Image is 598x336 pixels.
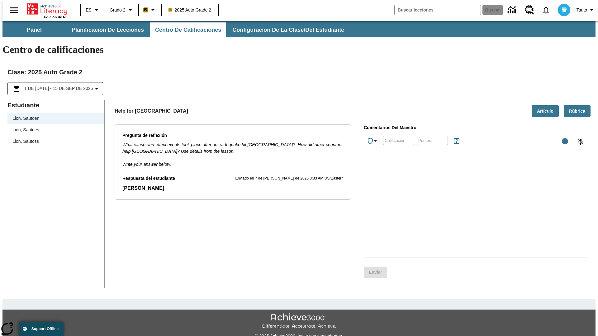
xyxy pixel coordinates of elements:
a: Centro de información [504,2,521,19]
button: Premio especial [364,135,382,147]
span: Grado 2 [110,7,126,13]
h1: Centro de calificaciones [2,44,596,55]
div: Lion, Sautoss [7,136,104,147]
span: Lion, Sautoen [12,115,99,122]
button: Grado: Grado 2, Elige un grado [107,4,136,16]
span: Lion, Sautoes [12,127,99,133]
button: Seleccione el intervalo de fechas opción del menú [10,85,100,92]
button: Perfil/Configuración [574,4,598,16]
button: Panel [3,22,65,37]
button: Planificación de lecciones [67,22,149,37]
span: Lion, Sautoss [12,138,99,145]
div: Subbarra de navegación [2,22,350,37]
button: Abrir el menú lateral [5,1,23,19]
span: 1 de [DATE] - 15 de sep de 2025 [24,85,93,92]
button: Lenguaje: ES, Selecciona un idioma [83,4,103,16]
svg: Collapse Date Range Filter [93,85,100,92]
div: Lion, Sautoes [7,124,104,136]
p: Enviado en 7 de [PERSON_NAME] de 2025 3:33 AM US/Eastern [235,175,344,182]
span: ES [86,7,92,13]
div: Portada [27,2,68,19]
p: What cause-and-effect events took place after an earthquake hit [GEOGRAPHIC_DATA]? How did other ... [122,142,344,155]
p: Pregunta de reflexión [122,132,344,139]
button: Centro de calificaciones [150,22,226,37]
button: Support Offline [19,322,64,336]
p: Respuesta del estudiante [122,184,344,192]
div: Lion, Sautoen [7,113,104,124]
span: Edición de NJ [44,15,68,19]
div: Subbarra de navegación [2,21,596,37]
button: Boost El color de la clase es anaranjado claro. Cambiar el color de la clase. [141,4,159,16]
div: Máximo 1000 caracteres Presiona Escape para desactivar la barra de herramientas y utiliza las tec... [561,138,569,146]
span: Support Offline [31,327,59,331]
button: Escoja un nuevo avatar [554,2,574,18]
a: Notificaciones [538,2,554,18]
input: Puntos: Solo puede asignar 25 puntos o menos. [417,132,448,149]
div: Puntos: Solo puede asignar 25 puntos o menos. [417,136,448,145]
a: Portada [27,3,68,15]
p: Comentarios del maestro [364,124,588,131]
span: 2025 Auto Grade 2 [168,7,211,13]
img: avatar image [558,4,570,16]
img: Achieve3000 Differentiate Accelerate Achieve [262,313,336,329]
button: Reglas para ganar puntos y títulos epeciales, Se abrirá en una pestaña nueva. [450,135,463,147]
p: Respuesta del estudiante [122,175,175,182]
button: Artículo, Se abrirá en una pestaña nueva. [532,105,559,117]
button: Rúbrica, Se abrirá en una pestaña nueva. [564,105,591,117]
input: Calificación: Se permiten letras, números y los símbolos: %, +, -. [383,132,414,149]
span: B [144,6,147,14]
h2: Clase : 2025 Auto Grade 2 [7,67,591,77]
span: Tauto [577,7,587,13]
p: [PERSON_NAME] [122,184,344,192]
input: Buscar campo [395,5,481,15]
p: Estudiante [7,100,104,110]
button: Haga clic para activar la función de reconocimiento de voz [573,134,588,149]
p: Write your answer below. [122,155,344,168]
a: Centro de recursos, Se abrirá en una pestaña nueva. [521,2,538,18]
button: Configuración de la clase/del estudiante [227,22,349,37]
p: Help for [GEOGRAPHIC_DATA] [115,107,188,115]
div: Calificación: Se permiten letras, números y los símbolos: %, +, -. [383,136,414,145]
